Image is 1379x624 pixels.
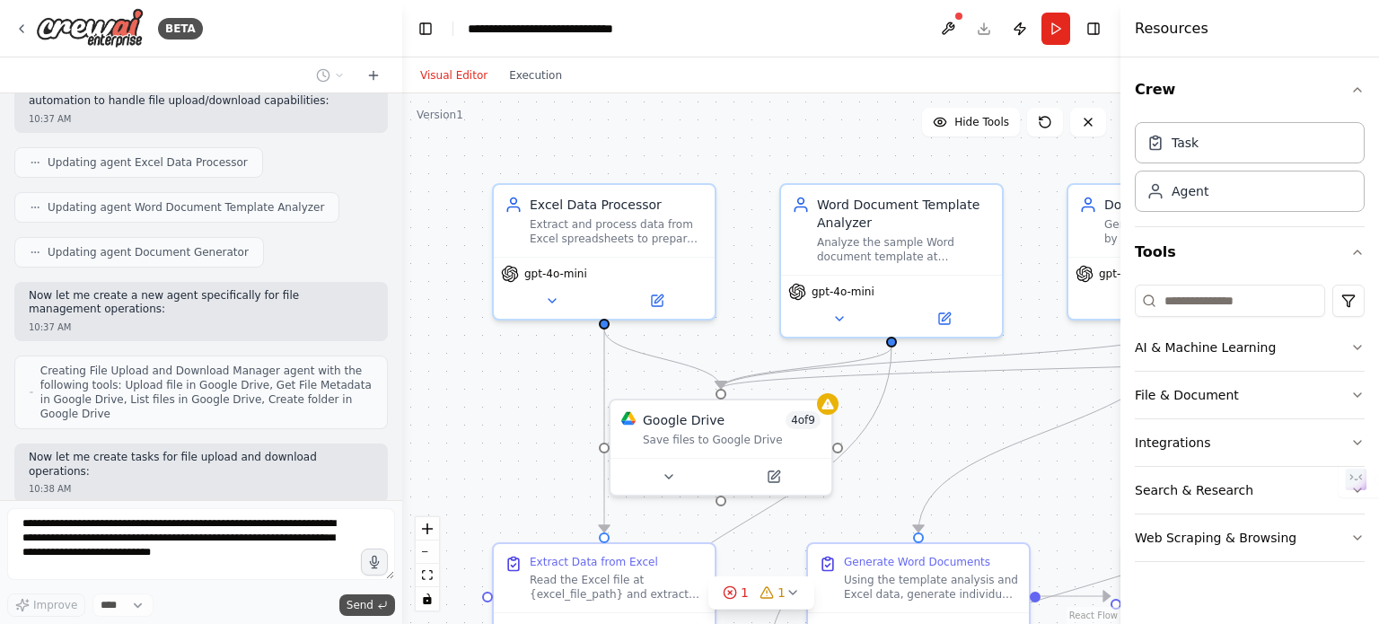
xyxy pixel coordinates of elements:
span: Updating agent Word Document Template Analyzer [48,200,324,215]
span: gpt-4o-mini [524,267,587,281]
div: Using the template analysis and Excel data, generate individual Word documents for each data reco... [844,573,1018,602]
button: Open in side panel [723,466,824,488]
span: Creating File Upload and Download Manager agent with the following tools: Upload file in Google D... [40,364,373,421]
p: Now let me create a new agent specifically for file management operations: [29,289,373,317]
g: Edge from f4e3199e-aebc-470a-828d-2c6af2555d2f to 881555ec-52cb-46aa-b2c4-e5ed77cc3e80 [595,329,613,532]
button: Open in side panel [606,290,707,312]
button: zoom in [416,517,439,541]
div: Read the Excel file at {excel_file_path} and extract all data rows that will be used to generate ... [530,573,704,602]
span: Hide Tools [954,115,1009,129]
span: Improve [33,598,77,612]
button: Start a new chat [359,65,388,86]
div: Google DriveGoogle Drive4of9Save files to Google Drive [609,399,833,497]
span: Number of enabled actions [786,411,821,429]
button: Send [339,594,395,616]
div: Document GeneratorGenerate new Word documents by combining the template structure with individual... [1067,183,1291,321]
div: Generate Word Documents [844,555,990,569]
div: Version 1 [417,108,463,122]
button: Improve [7,593,85,617]
button: Web Scraping & Browsing [1135,514,1365,561]
div: Agent [1172,182,1208,200]
button: toggle interactivity [416,587,439,611]
button: Hide left sidebar [413,16,438,41]
span: 1 [777,584,786,602]
button: zoom out [416,541,439,564]
div: 10:37 AM [29,321,373,334]
img: Google Drive [621,411,636,426]
span: Updating agent Document Generator [48,245,249,259]
button: fit view [416,564,439,587]
div: React Flow controls [416,517,439,611]
button: Tools [1135,227,1365,277]
button: 11 [708,576,814,610]
div: Task [1172,134,1199,152]
span: Send [347,598,373,612]
div: Tools [1135,277,1365,576]
p: Now let me create tasks for file upload and download operations: [29,451,373,479]
div: Save files to Google Drive [643,433,821,447]
button: Search & Research [1135,467,1365,514]
div: BETA [158,18,203,40]
button: Visual Editor [409,65,498,86]
button: Switch to previous chat [309,65,352,86]
button: Crew [1135,65,1365,115]
button: AI & Machine Learning [1135,324,1365,371]
div: Excel Data ProcessorExtract and process data from Excel spreadsheets to prepare information for d... [492,183,716,321]
p: I'll add Google Drive tools for file operations and modify the automation to handle file upload/d... [29,81,373,109]
div: Crew [1135,115,1365,226]
div: Google Drive [643,411,725,429]
div: 10:38 AM [29,482,373,496]
button: Integrations [1135,419,1365,466]
div: Word Document Template Analyzer [817,196,991,232]
div: Analyze the sample Word document template at {template_document_path} to identify placeholders, f... [817,235,991,264]
g: Edge from a26c95d0-73c0-4965-86a5-6324afbab2b6 to 02e7501e-76c7-4ab9-b9be-5089844b660a [909,329,1188,532]
h4: Resources [1135,18,1208,40]
button: Hide Tools [922,108,1020,136]
g: Edge from f4e3199e-aebc-470a-828d-2c6af2555d2f to 5cbc58b1-94f0-4cae-a084-1ed8b744e00e [595,329,730,388]
div: 10:37 AM [29,112,373,126]
div: Word Document Template AnalyzerAnalyze the sample Word document template at {template_document_pa... [779,183,1004,338]
div: Extract and process data from Excel spreadsheets to prepare information for document generation. ... [530,217,704,246]
div: Extract Data from Excel [530,555,658,569]
button: Hide right sidebar [1081,16,1106,41]
div: Excel Data Processor [530,196,704,214]
span: 1 [741,584,749,602]
div: Document Generator [1104,196,1278,214]
div: Generate new Word documents by combining the template structure with individual data records from... [1104,217,1278,246]
g: Edge from 02e7501e-76c7-4ab9-b9be-5089844b660a to 0adb16f6-7bc7-4c6c-b476-331fb4de885a [1041,587,1110,605]
span: gpt-4o-mini [812,285,874,299]
button: Execution [498,65,573,86]
nav: breadcrumb [468,20,665,38]
button: Open in side panel [893,308,995,330]
img: Logo [36,8,144,48]
g: Edge from a26c95d0-73c0-4965-86a5-6324afbab2b6 to 5cbc58b1-94f0-4cae-a084-1ed8b744e00e [712,329,1188,388]
span: Updating agent Excel Data Processor [48,155,248,170]
a: React Flow attribution [1069,611,1118,620]
g: Edge from 1d005161-3608-4c88-af05-b5c30497c277 to 5cbc58b1-94f0-4cae-a084-1ed8b744e00e [712,347,900,388]
span: gpt-4o-mini [1099,267,1162,281]
button: File & Document [1135,372,1365,418]
button: Click to speak your automation idea [361,549,388,576]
